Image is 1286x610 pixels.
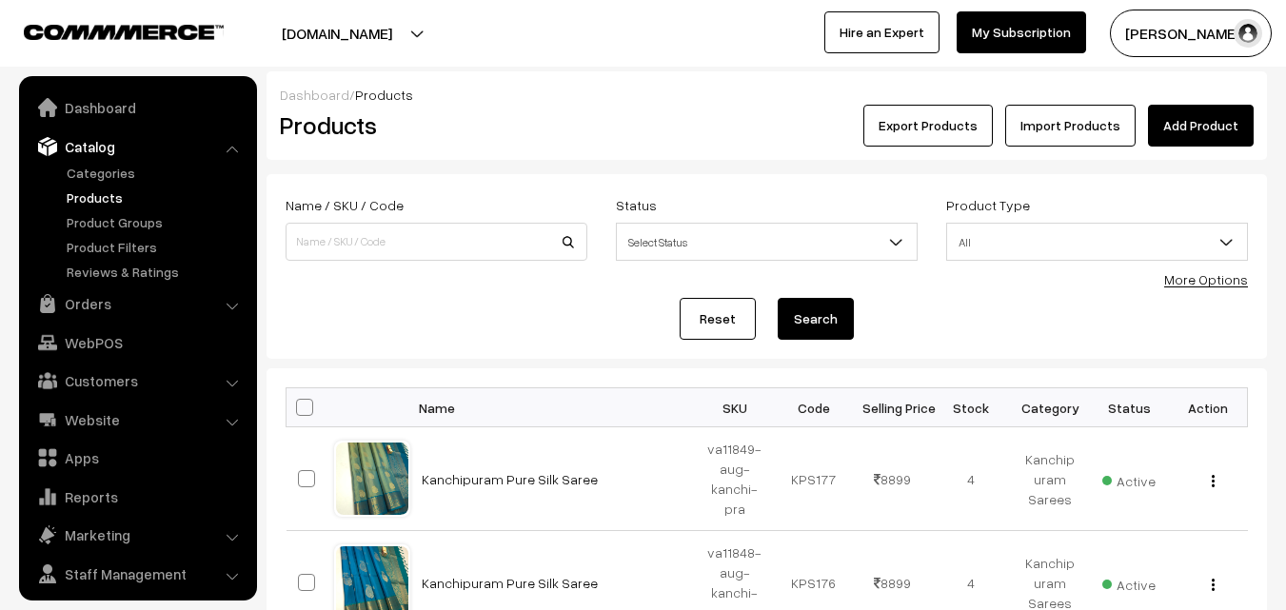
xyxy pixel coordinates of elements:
[215,10,459,57] button: [DOMAIN_NAME]
[1110,10,1272,57] button: [PERSON_NAME]
[62,237,250,257] a: Product Filters
[947,226,1247,259] span: All
[932,388,1011,427] th: Stock
[1169,388,1248,427] th: Action
[62,187,250,207] a: Products
[1212,579,1215,591] img: Menu
[24,518,250,552] a: Marketing
[62,262,250,282] a: Reviews & Ratings
[1011,427,1090,531] td: Kanchipuram Sarees
[24,90,250,125] a: Dashboard
[853,388,932,427] th: Selling Price
[853,427,932,531] td: 8899
[24,403,250,437] a: Website
[410,388,696,427] th: Name
[24,557,250,591] a: Staff Management
[696,427,775,531] td: va11849-aug-kanchi-pra
[24,364,250,398] a: Customers
[62,163,250,183] a: Categories
[778,298,854,340] button: Search
[24,480,250,514] a: Reports
[62,212,250,232] a: Product Groups
[617,226,917,259] span: Select Status
[24,129,250,164] a: Catalog
[1212,475,1215,487] img: Menu
[1164,271,1248,287] a: More Options
[824,11,940,53] a: Hire an Expert
[24,19,190,42] a: COMMMERCE
[1234,19,1262,48] img: user
[1102,466,1156,491] span: Active
[616,223,918,261] span: Select Status
[863,105,993,147] button: Export Products
[24,441,250,475] a: Apps
[280,85,1254,105] div: /
[932,427,1011,531] td: 4
[616,195,657,215] label: Status
[24,325,250,360] a: WebPOS
[946,195,1030,215] label: Product Type
[422,471,598,487] a: Kanchipuram Pure Silk Saree
[1011,388,1090,427] th: Category
[24,25,224,39] img: COMMMERCE
[280,87,349,103] a: Dashboard
[680,298,756,340] a: Reset
[1090,388,1169,427] th: Status
[774,427,853,531] td: KPS177
[422,575,598,591] a: Kanchipuram Pure Silk Saree
[774,388,853,427] th: Code
[355,87,413,103] span: Products
[696,388,775,427] th: SKU
[957,11,1086,53] a: My Subscription
[1102,570,1156,595] span: Active
[946,223,1248,261] span: All
[1148,105,1254,147] a: Add Product
[280,110,585,140] h2: Products
[1005,105,1136,147] a: Import Products
[24,286,250,321] a: Orders
[286,223,587,261] input: Name / SKU / Code
[286,195,404,215] label: Name / SKU / Code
